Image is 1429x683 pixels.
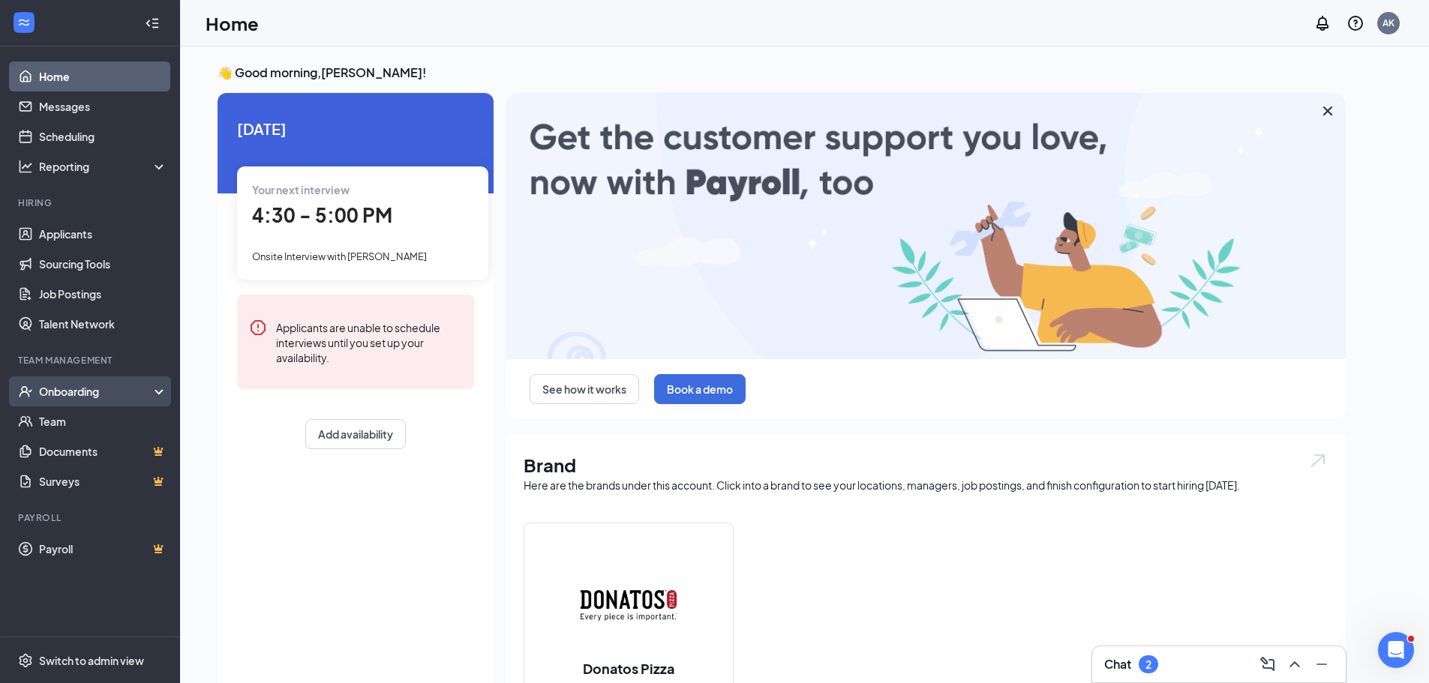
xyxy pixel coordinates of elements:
span: 4:30 - 5:00 PM [252,202,392,227]
a: Scheduling [39,121,167,151]
button: Minimize [1310,652,1334,676]
svg: WorkstreamLogo [17,15,32,30]
h1: Home [206,10,259,36]
img: Donatos Pizza [581,557,677,653]
h3: 👋 Good morning, [PERSON_NAME] ! [218,64,1346,81]
svg: Minimize [1313,655,1331,673]
a: PayrollCrown [39,534,167,564]
div: 2 [1145,658,1151,671]
div: Applicants are unable to schedule interviews until you set up your availability. [276,319,462,365]
svg: ChevronUp [1286,655,1304,673]
h3: Chat [1104,656,1131,673]
h1: Brand [524,452,1328,478]
svg: Notifications [1313,14,1331,32]
span: Your next interview [252,183,350,196]
div: Onboarding [39,384,155,399]
img: open.6027fd2a22e1237b5b06.svg [1308,452,1328,469]
a: Job Postings [39,279,167,309]
svg: Collapse [145,16,160,31]
div: Team Management [18,354,164,367]
div: Switch to admin view [39,653,144,668]
div: Hiring [18,196,164,209]
svg: Settings [18,653,33,668]
svg: Error [249,319,267,337]
svg: ComposeMessage [1259,655,1277,673]
div: Here are the brands under this account. Click into a brand to see your locations, managers, job p... [524,478,1328,493]
a: DocumentsCrown [39,436,167,466]
button: Book a demo [654,374,746,404]
img: payroll-large.gif [506,93,1346,359]
a: Messages [39,91,167,121]
div: Payroll [18,511,164,524]
span: [DATE] [237,117,474,140]
h2: Donatos Pizza [568,659,689,678]
svg: QuestionInfo [1346,14,1364,32]
a: Home [39,61,167,91]
a: Talent Network [39,309,167,339]
div: Reporting [39,159,168,174]
div: AK [1382,16,1394,29]
iframe: Intercom live chat [1378,632,1414,668]
button: Add availability [305,419,406,449]
button: ComposeMessage [1256,652,1280,676]
a: SurveysCrown [39,466,167,496]
svg: Analysis [18,159,33,174]
a: Applicants [39,219,167,249]
button: ChevronUp [1283,652,1307,676]
a: Sourcing Tools [39,249,167,279]
svg: UserCheck [18,384,33,399]
button: See how it works [530,374,639,404]
a: Team [39,406,167,436]
svg: Cross [1319,102,1337,120]
span: Onsite Interview with [PERSON_NAME] [252,250,427,262]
